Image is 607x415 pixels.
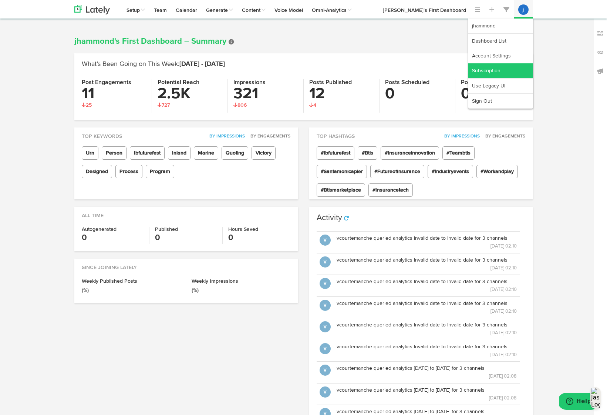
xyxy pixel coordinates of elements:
a: Subscription [468,63,533,78]
p: vcourtemanche queried analytics Invalid date to Invalid date for 3 channels [337,278,517,285]
iframe: Opens a widget where you can find more information [559,393,600,411]
h1: jhammond's First Dashboard – Summary [74,37,533,46]
div: Top Keywords [74,127,298,140]
h3: 11 [82,86,146,102]
p: [DATE] 02:10 [337,285,517,293]
div: All Time [74,207,298,219]
span: #Teambtis [442,146,475,160]
h4: Published [155,227,217,232]
h3: Activity [317,214,342,222]
span: #Ibfuturefest [317,146,354,160]
h4: Hours Saved [228,227,290,232]
span: 727 [158,103,170,108]
span: #Industryevents [428,165,473,178]
span: #Workandplay [476,165,518,178]
span: Inland [168,146,190,160]
span: Ibfuturefest [130,146,165,160]
button: v [320,300,331,311]
p: [DATE] 02:10 [337,242,517,250]
button: v [320,235,331,246]
img: keywords_off.svg [597,30,604,37]
h4: Posts Generated [461,79,526,86]
h3: 0 [82,232,144,244]
button: v [320,256,331,268]
span: 4 [309,103,316,108]
img: announcements_off.svg [597,67,604,75]
img: logo_lately_bg_light.svg [74,5,110,14]
p: vcourtemanche queried analytics Invalid date to Invalid date for 3 channels [337,300,517,307]
p: [DATE] 02:10 [337,329,517,337]
button: By Engagements [246,133,291,140]
span: #Futureofinsurance [370,165,424,178]
button: v [320,321,331,332]
span: #Btis [358,146,377,160]
h3: 0 [461,86,526,102]
h3: 0 [385,86,449,102]
h4: Autogenerated [82,227,144,232]
p: [DATE] 02:08 [337,394,517,402]
h3: 0 [155,232,217,244]
p: vcourtemanche queried analytics Invalid date to Invalid date for 3 channels [337,321,517,329]
a: Dashboard List [468,34,533,49]
span: Designed [82,165,112,178]
div: Since Joining Lately [74,259,298,271]
p: vcourtemanche queried analytics Invalid date to Invalid date for 3 channels [337,256,517,264]
span: Process [115,165,142,178]
p: [DATE] 02:08 [337,372,517,380]
span: #Santamonicapier [317,165,367,178]
a: Use Legacy UI [468,79,533,93]
span: #Insuranceinnovation [381,146,439,160]
span: Person [102,146,127,160]
h4: Post Engagements [82,79,146,86]
h4: Potential Reach [158,79,222,86]
a: Account Settings [468,49,533,63]
h4: Posts Scheduled [385,79,449,86]
p: [DATE] 02:10 [337,264,517,272]
span: 25 [82,103,92,108]
h4: Weekly Impressions [192,279,290,284]
button: By Impressions [205,133,245,140]
p: [DATE] 02:10 [337,351,517,359]
button: j [518,4,529,15]
h2: What’s Been Going on This Week: [82,61,526,68]
div: Top Hashtags [309,127,533,140]
small: (%) [192,288,199,293]
button: v [320,278,331,289]
button: v [320,365,331,376]
h3: 12 [309,86,374,102]
p: vcourtemanche queried analytics Invalid date to Invalid date for 3 channels [337,235,517,242]
h3: 321 [233,86,298,102]
span: Quoting [222,146,248,160]
p: [DATE] 02:10 [337,307,517,315]
span: [DATE] - [DATE] [179,61,225,67]
small: (%) [82,288,89,293]
button: By Impressions [440,133,480,140]
p: vcourtemanche queried analytics Invalid date to Invalid date for 3 channels [337,343,517,351]
span: Program [146,165,174,178]
button: By Engagements [481,133,526,140]
h4: Posts Published [309,79,374,86]
h4: Weekly Published Posts [82,279,181,284]
p: vcourtemanche queried analytics [DATE] to [DATE] for 3 channels [337,365,517,372]
h3: 0 [228,232,290,244]
a: jhammond [468,19,533,33]
span: Urn [82,146,98,160]
span: 806 [233,103,247,108]
img: links_off.svg [597,49,604,56]
button: v [320,343,331,354]
span: Victory [252,146,276,160]
h3: 2.5K [158,86,222,102]
p: vcourtemanche queried analytics [DATE] to [DATE] for 3 channels [337,386,517,394]
span: #Btismarketplace [317,183,365,197]
span: #Insurancetech [368,183,413,197]
h4: Impressions [233,79,298,86]
span: Marine [194,146,218,160]
a: Sign Out [468,94,533,109]
button: v [320,386,331,398]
